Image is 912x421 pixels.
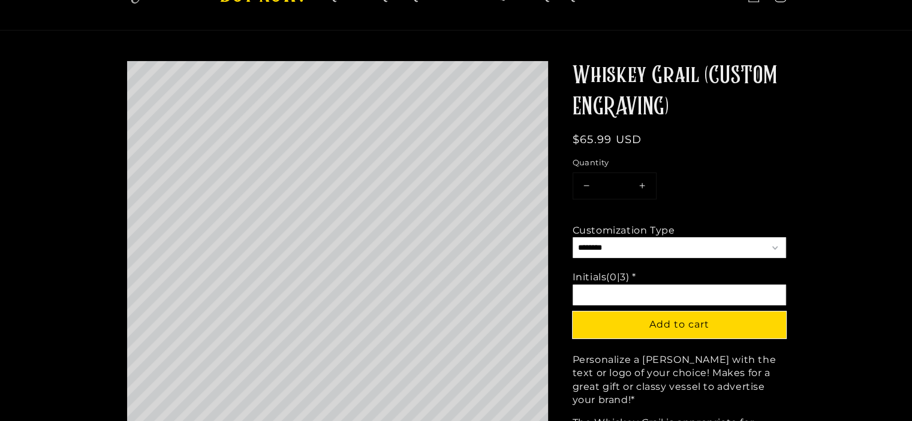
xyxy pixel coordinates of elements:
[573,311,786,338] button: Add to cart
[573,353,786,407] p: Personalize a [PERSON_NAME] with the text or logo of your choice! Makes for a great gift or class...
[573,133,642,146] span: $65.99 USD
[573,157,786,169] label: Quantity
[649,319,709,330] span: Add to cart
[573,224,675,237] div: Customization Type
[573,271,636,284] div: Initials
[573,60,786,123] h1: Whiskey Grail (CUSTOM ENGRAVING)
[606,271,629,283] span: (0|3)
